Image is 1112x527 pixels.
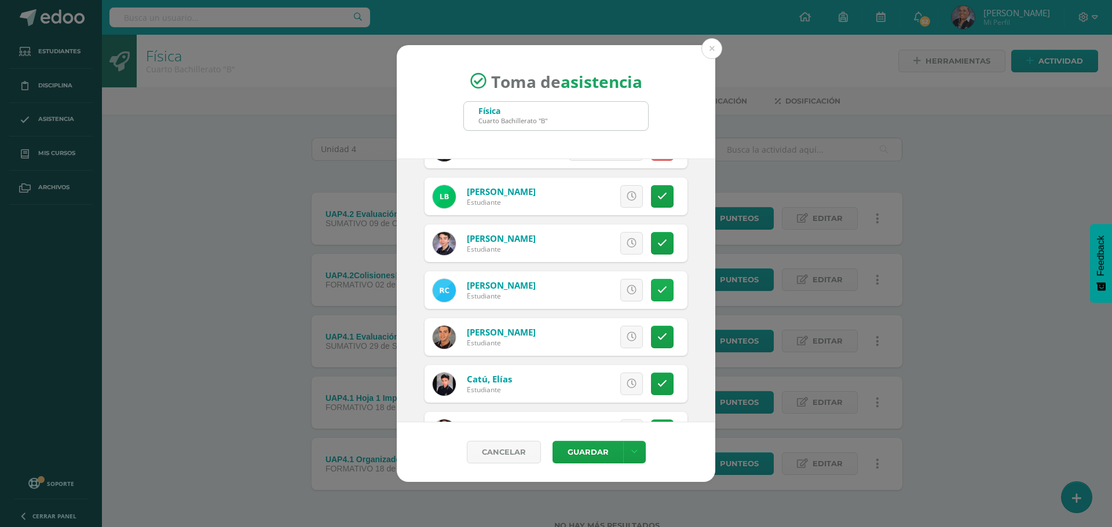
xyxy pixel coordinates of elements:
span: Toma de [491,70,642,92]
div: Estudiante [467,385,512,395]
a: [PERSON_NAME] [467,326,536,338]
img: cc67661ae08d07c7f87c89fc1901e030.png [433,279,456,302]
a: [PERSON_NAME] [467,233,536,244]
img: e9412acb2b833d802fa14058131d3820.png [433,419,456,443]
button: Close (Esc) [701,38,722,59]
div: Estudiante [467,338,536,348]
a: [PERSON_NAME] [467,420,536,432]
div: Física [478,105,547,116]
a: Cancelar [467,441,541,463]
img: 96b7aa6b5bf5f4187a61df8b8e9cb71d.png [433,232,456,255]
a: [PERSON_NAME] [467,186,536,197]
strong: asistencia [561,70,642,92]
a: [PERSON_NAME] [467,279,536,291]
div: Estudiante [467,244,536,254]
div: Cuarto Bachillerato "B" [478,116,547,125]
a: Catú, Elías [467,373,512,385]
img: c96a56a092de2f734e3632cb2c2b79b2.png [433,326,456,349]
div: Estudiante [467,291,536,301]
img: 780f3dda05cfead5fd5678b000d13900.png [433,185,456,208]
div: Estudiante [467,197,536,207]
input: Busca un grado o sección aquí... [464,102,648,130]
img: f45b488861178cab35e3f7e9c533c5b2.png [433,373,456,396]
button: Guardar [553,441,623,463]
button: Feedback - Mostrar encuesta [1090,224,1112,303]
span: Feedback [1096,235,1106,276]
